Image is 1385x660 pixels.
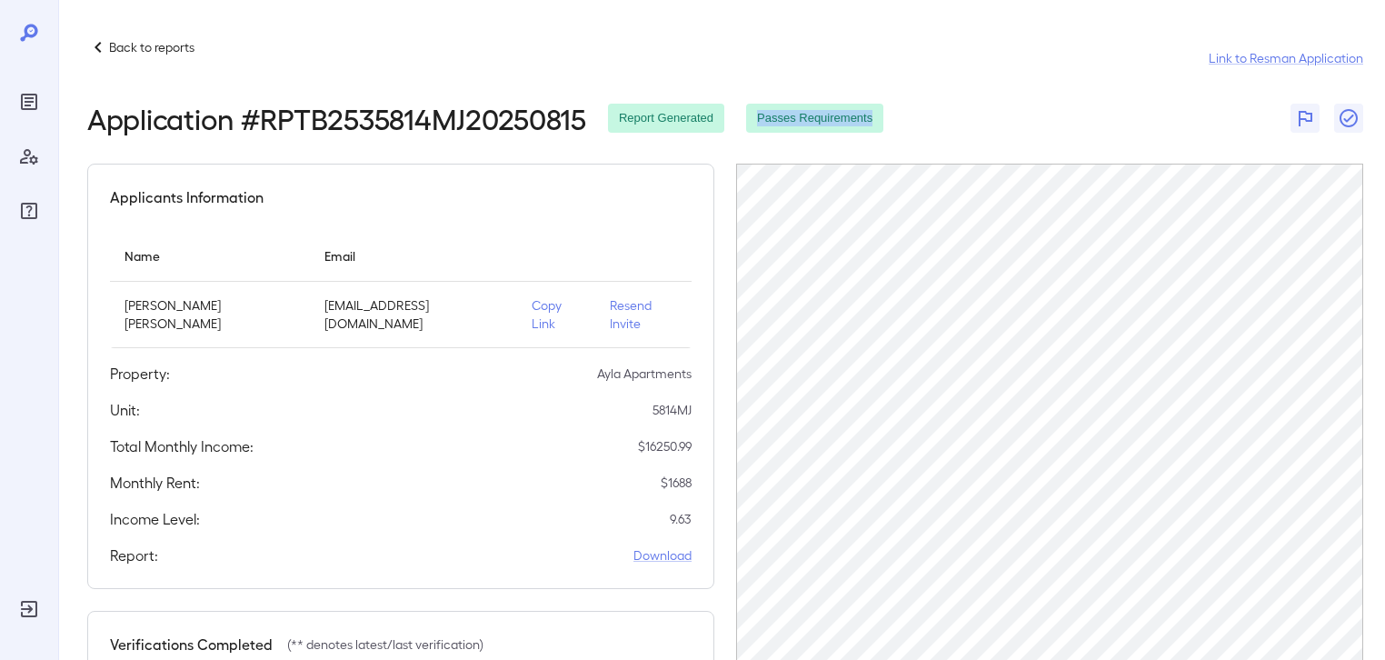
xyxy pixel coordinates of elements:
h5: Income Level: [110,508,200,530]
p: Resend Invite [610,296,677,333]
h5: Total Monthly Income: [110,435,254,457]
p: [EMAIL_ADDRESS][DOMAIN_NAME] [324,296,503,333]
h5: Report: [110,545,158,566]
h5: Verifications Completed [110,634,273,655]
p: (** denotes latest/last verification) [287,635,483,654]
table: simple table [110,230,692,348]
p: $ 1688 [661,474,692,492]
p: $ 16250.99 [638,437,692,455]
a: Link to Resman Application [1209,49,1363,67]
p: [PERSON_NAME] [PERSON_NAME] [125,296,295,333]
h5: Applicants Information [110,186,264,208]
div: Manage Users [15,142,44,171]
h2: Application # RPTB2535814MJ20250815 [87,102,586,135]
p: 5814MJ [653,401,692,419]
button: Close Report [1334,104,1363,133]
button: Flag Report [1290,104,1320,133]
h5: Unit: [110,399,140,421]
div: Reports [15,87,44,116]
p: Back to reports [109,38,194,56]
a: Download [633,546,692,565]
p: Ayla Apartments [597,365,692,383]
h5: Monthly Rent: [110,472,200,494]
span: Passes Requirements [746,110,883,127]
h5: Property: [110,363,170,385]
div: FAQ [15,196,44,225]
p: 9.63 [670,510,692,528]
th: Name [110,230,310,282]
span: Report Generated [608,110,724,127]
p: Copy Link [532,296,582,333]
th: Email [310,230,517,282]
div: Log Out [15,595,44,624]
